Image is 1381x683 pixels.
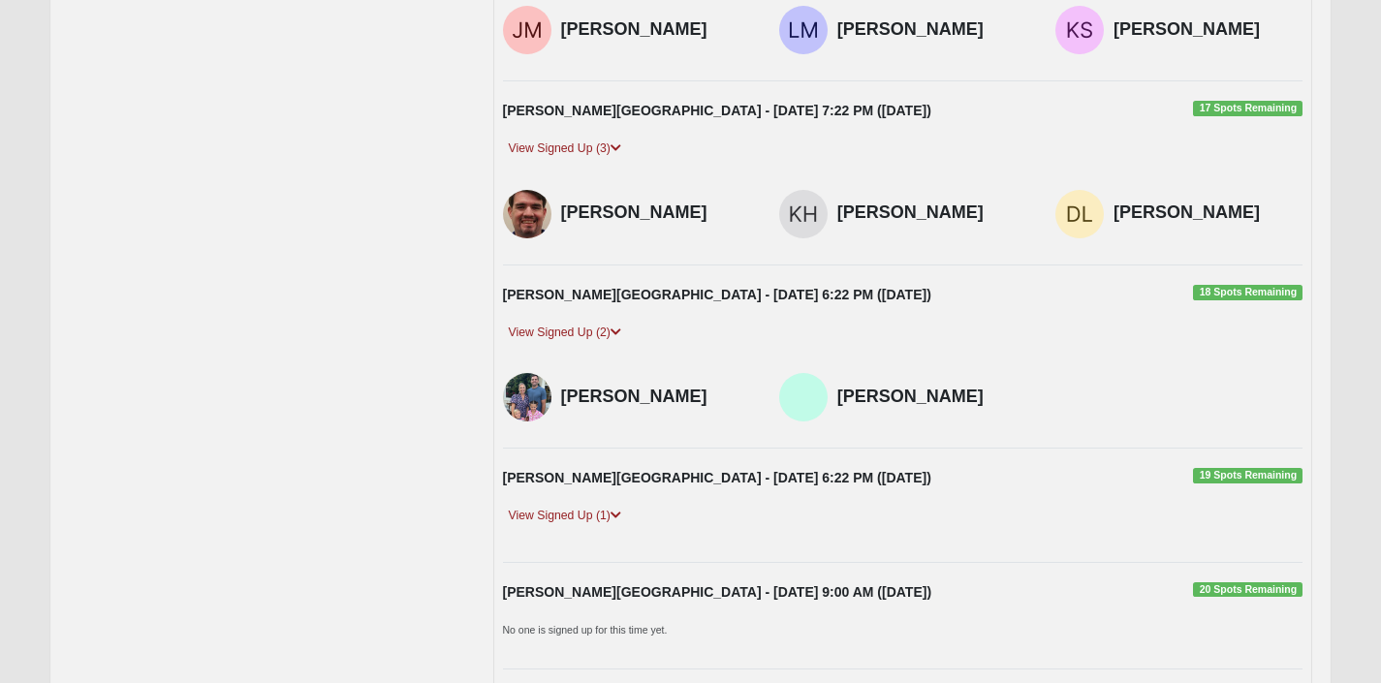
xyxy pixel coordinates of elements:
strong: [PERSON_NAME][GEOGRAPHIC_DATA] - [DATE] 9:00 AM ([DATE]) [503,584,932,600]
small: No one is signed up for this time yet. [503,624,668,636]
span: 18 Spots Remaining [1193,285,1303,300]
a: View Signed Up (1) [503,506,627,526]
span: 17 Spots Remaining [1193,101,1303,116]
strong: [PERSON_NAME][GEOGRAPHIC_DATA] - [DATE] 7:22 PM ([DATE]) [503,103,931,118]
img: Laura Martin [779,6,828,54]
img: Joann Mange [503,6,551,54]
h4: [PERSON_NAME] [837,387,1026,408]
img: Debbie Lynn [1055,190,1104,238]
strong: [PERSON_NAME][GEOGRAPHIC_DATA] - [DATE] 6:22 PM ([DATE]) [503,470,931,485]
h4: [PERSON_NAME] [561,19,750,41]
img: Ashlyn Bopf [503,373,551,421]
a: View Signed Up (2) [503,323,627,343]
h4: [PERSON_NAME] [837,19,1026,41]
h4: [PERSON_NAME] [561,202,750,224]
h4: [PERSON_NAME] [837,202,1026,224]
span: 20 Spots Remaining [1193,582,1303,598]
span: 19 Spots Remaining [1193,468,1303,483]
h4: [PERSON_NAME] [1114,19,1303,41]
img: Kelly Suarez [1055,6,1104,54]
img: Elayne Merriott [779,373,828,421]
img: Kristie Hubel [779,190,828,238]
h4: [PERSON_NAME] [561,387,750,408]
img: Jonathan Tekell [503,190,551,238]
h4: [PERSON_NAME] [1114,202,1303,224]
a: View Signed Up (3) [503,139,627,159]
strong: [PERSON_NAME][GEOGRAPHIC_DATA] - [DATE] 6:22 PM ([DATE]) [503,287,931,302]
